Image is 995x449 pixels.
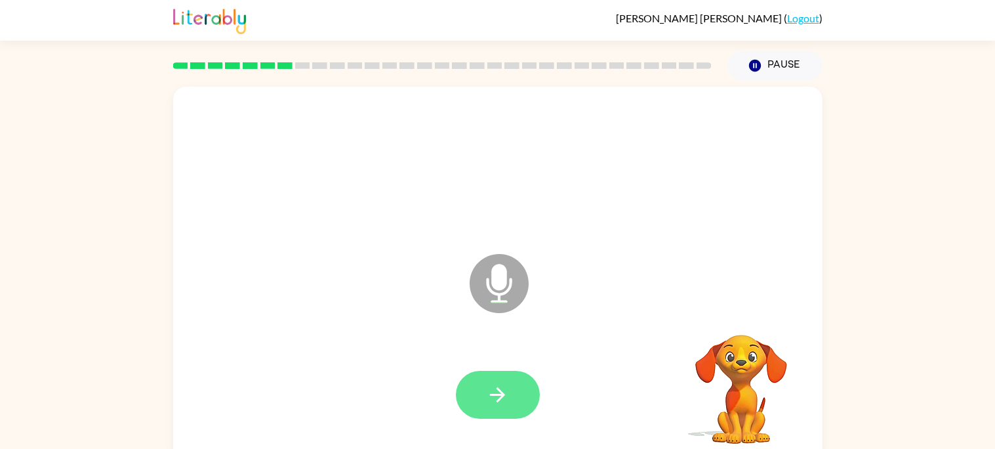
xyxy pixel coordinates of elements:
span: [PERSON_NAME] [PERSON_NAME] [616,12,784,24]
a: Logout [787,12,819,24]
div: ( ) [616,12,822,24]
button: Pause [727,51,822,81]
img: Literably [173,5,246,34]
video: Your browser must support playing .mp4 files to use Literably. Please try using another browser. [676,314,807,446]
